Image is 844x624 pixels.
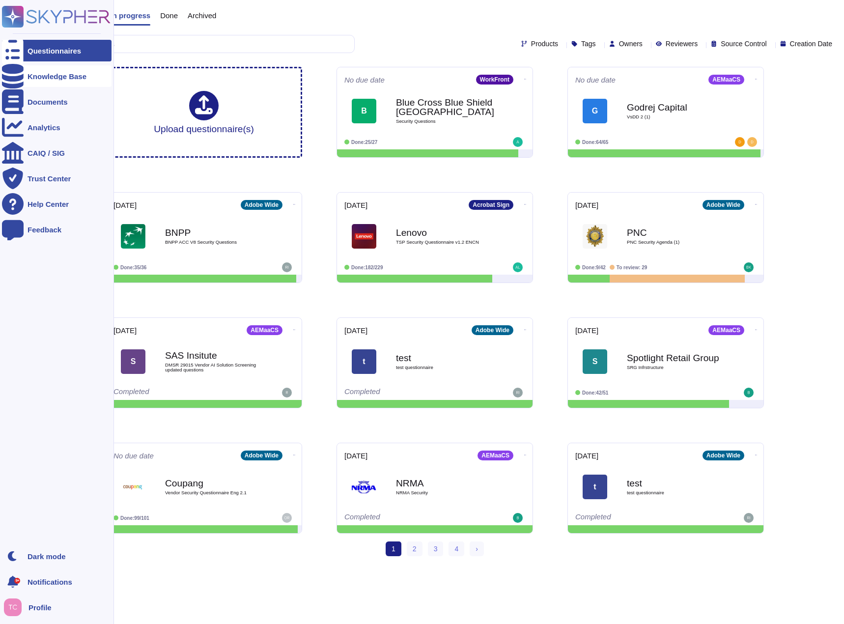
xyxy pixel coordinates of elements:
[282,388,292,397] img: user
[188,12,216,19] span: Archived
[583,475,607,499] div: t
[396,490,494,495] span: NRMA Security
[2,142,112,164] a: CAIQ / SIG
[113,201,137,209] span: [DATE]
[627,103,725,112] b: Godrej Capital
[241,451,282,460] div: Adobe Wide
[352,99,376,123] div: B
[121,224,145,249] img: Logo
[2,193,112,215] a: Help Center
[247,325,282,335] div: AEMaaCS
[2,219,112,240] a: Feedback
[113,388,234,397] div: Completed
[575,513,696,523] div: Completed
[708,75,744,85] div: AEMaaCS
[2,168,112,189] a: Trust Center
[28,149,65,157] div: CAIQ / SIG
[2,116,112,138] a: Analytics
[344,201,367,209] span: [DATE]
[627,490,725,495] span: test questionnaire
[160,12,178,19] span: Done
[396,119,494,124] span: Security Questions
[28,175,71,182] div: Trust Center
[627,479,725,488] b: test
[28,124,60,131] div: Analytics
[708,325,744,335] div: AEMaaCS
[351,265,383,270] span: Done: 182/229
[396,228,494,237] b: Lenovo
[344,327,367,334] span: [DATE]
[165,351,263,360] b: SAS Insitute
[627,114,725,119] span: VsDD 2 (1)
[2,40,112,61] a: Questionnaires
[352,349,376,374] div: t
[449,541,464,556] a: 4
[28,47,81,55] div: Questionnaires
[351,140,377,145] span: Done: 25/27
[478,451,513,460] div: AEMaaCS
[472,325,513,335] div: Adobe Wide
[790,40,832,47] span: Creation Date
[513,262,523,272] img: user
[386,541,401,556] span: 1
[344,388,465,397] div: Completed
[28,73,86,80] div: Knowledge Base
[396,98,494,116] b: Blue Cross Blue Shield [GEOGRAPHIC_DATA]
[619,40,643,47] span: Owners
[121,349,145,374] div: S
[627,353,725,363] b: Spotlight Retail Group
[14,578,20,584] div: 9+
[666,40,698,47] span: Reviewers
[476,75,513,85] div: WorkFront
[575,327,598,334] span: [DATE]
[165,228,263,237] b: BNPP
[627,240,725,245] span: PNC Security Agenda (1)
[165,479,263,488] b: Coupang
[396,353,494,363] b: test
[703,451,744,460] div: Adobe Wide
[352,224,376,249] img: Logo
[396,479,494,488] b: NRMA
[583,349,607,374] div: S
[344,452,367,459] span: [DATE]
[344,76,385,84] span: No due date
[396,240,494,245] span: TSP Security Questionnaire v1.2 ENCN
[617,265,647,270] span: To review: 29
[2,65,112,87] a: Knowledge Base
[113,452,154,459] span: No due date
[428,541,444,556] a: 3
[583,224,607,249] img: Logo
[575,76,616,84] span: No due date
[627,365,725,370] span: SRG Infrstructure
[582,265,606,270] span: Done: 9/42
[575,201,598,209] span: [DATE]
[735,137,745,147] img: user
[28,200,69,208] div: Help Center
[165,490,263,495] span: Vendor Security Questionnaire Eng 2.1
[744,388,754,397] img: user
[575,452,598,459] span: [DATE]
[241,200,282,210] div: Adobe Wide
[513,137,523,147] img: user
[582,140,608,145] span: Done: 64/65
[120,515,149,521] span: Done: 99/101
[113,327,137,334] span: [DATE]
[2,91,112,113] a: Documents
[583,99,607,123] div: G
[582,390,608,396] span: Done: 42/51
[282,513,292,523] img: user
[513,388,523,397] img: user
[39,35,354,53] input: Search by keywords
[165,363,263,372] span: DMSR 29015 Vendor AI Solution Screening updated questions
[703,200,744,210] div: Adobe Wide
[396,365,494,370] span: test questionnaire
[28,578,72,586] span: Notifications
[744,513,754,523] img: user
[28,98,68,106] div: Documents
[28,226,61,233] div: Feedback
[513,513,523,523] img: user
[28,553,66,560] div: Dark mode
[469,200,513,210] div: Acrobat Sign
[121,475,145,499] img: Logo
[154,91,254,134] div: Upload questionnaire(s)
